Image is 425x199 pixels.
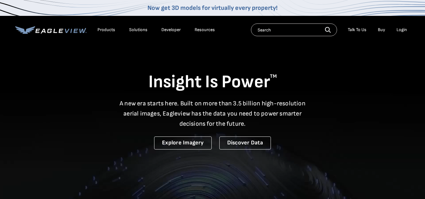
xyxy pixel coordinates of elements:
[15,71,410,93] h1: Insight Is Power
[397,27,407,33] div: Login
[116,98,309,129] p: A new era starts here. Built on more than 3.5 billion high-resolution aerial images, Eagleview ha...
[195,27,215,33] div: Resources
[97,27,115,33] div: Products
[378,27,385,33] a: Buy
[161,27,181,33] a: Developer
[251,23,337,36] input: Search
[129,27,147,33] div: Solutions
[348,27,366,33] div: Talk To Us
[270,73,277,79] sup: TM
[219,136,271,149] a: Discover Data
[147,4,278,12] a: Now get 3D models for virtually every property!
[154,136,212,149] a: Explore Imagery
